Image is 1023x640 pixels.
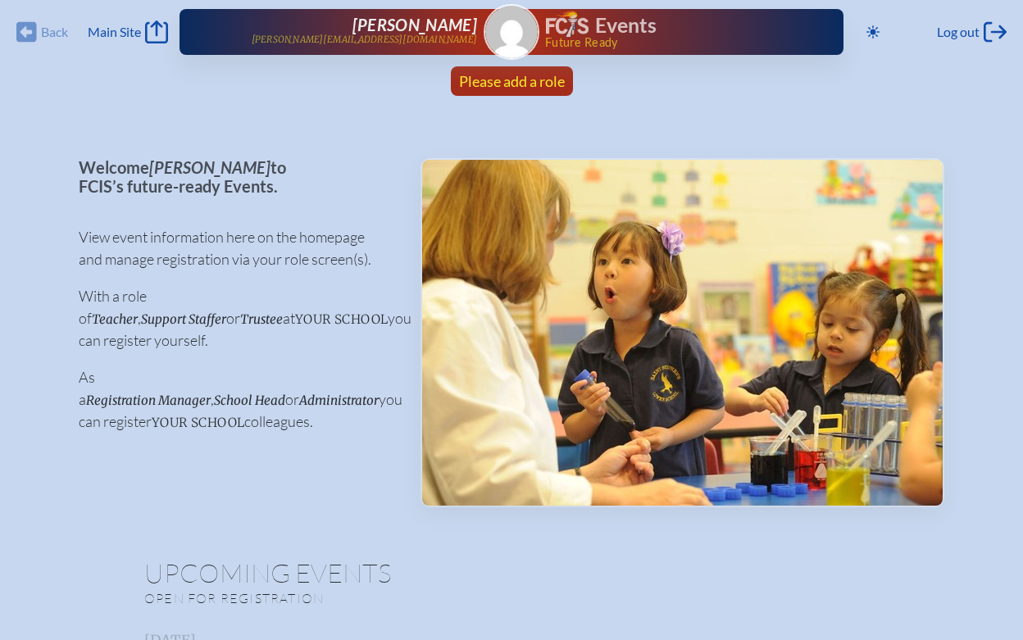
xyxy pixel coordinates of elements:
[92,311,138,327] span: Teacher
[144,560,879,586] h1: Upcoming Events
[149,157,271,177] span: [PERSON_NAME]
[937,24,980,40] span: Log out
[352,15,477,34] span: [PERSON_NAME]
[79,366,394,433] p: As a , or you can register colleagues.
[79,226,394,270] p: View event information here on the homepage and manage registration via your role screen(s).
[295,311,388,327] span: your school
[240,311,283,327] span: Trustee
[299,393,379,408] span: Administrator
[546,11,791,48] div: FCIS Events — Future ready
[485,6,538,58] img: Gravatar
[88,20,168,43] a: Main Site
[232,16,477,48] a: [PERSON_NAME][PERSON_NAME][EMAIL_ADDRESS][DOMAIN_NAME]
[545,37,791,48] span: Future Ready
[144,590,577,606] p: Open for registration
[459,72,565,90] span: Please add a role
[252,34,477,45] p: [PERSON_NAME][EMAIL_ADDRESS][DOMAIN_NAME]
[79,158,394,195] p: Welcome to FCIS’s future-ready Events.
[452,66,571,96] a: Please add a role
[88,24,141,40] span: Main Site
[214,393,285,408] span: School Head
[484,4,539,60] a: Gravatar
[79,285,394,352] p: With a role of , or at you can register yourself.
[152,415,244,430] span: your school
[141,311,226,327] span: Support Staffer
[422,160,943,506] img: Events
[86,393,211,408] span: Registration Manager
